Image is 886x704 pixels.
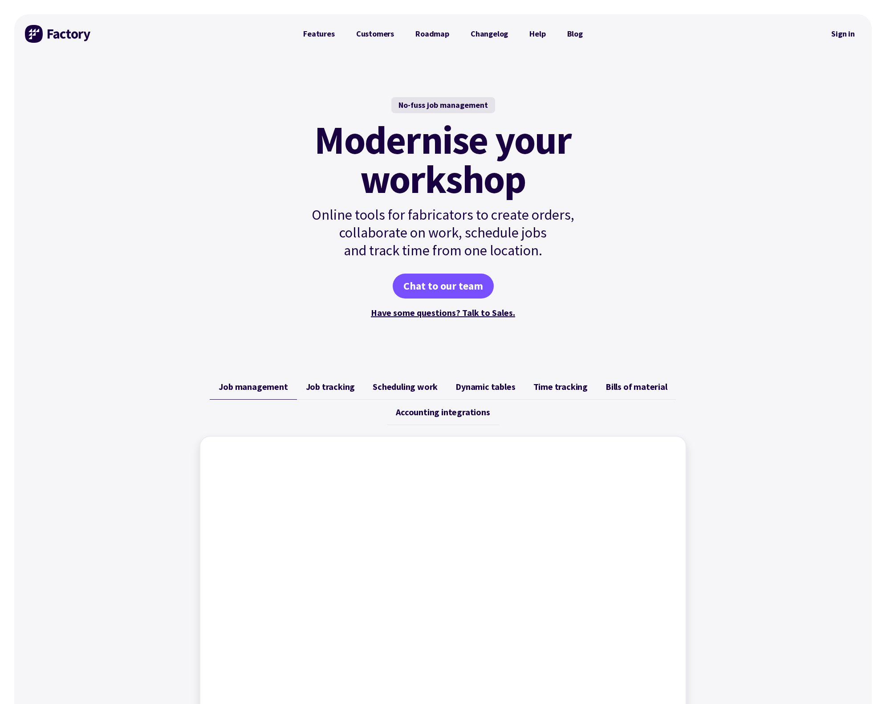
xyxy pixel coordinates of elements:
a: Sign in [825,24,861,44]
p: Online tools for fabricators to create orders, collaborate on work, schedule jobs and track time ... [293,206,593,259]
img: Factory [25,25,92,43]
span: Job management [219,381,288,392]
span: Time tracking [533,381,588,392]
a: Roadmap [405,25,460,43]
a: Features [293,25,345,43]
span: Scheduling work [373,381,438,392]
div: No-fuss job management [391,97,495,113]
a: Blog [557,25,593,43]
nav: Secondary Navigation [825,24,861,44]
span: Accounting integrations [396,407,490,417]
nav: Primary Navigation [293,25,593,43]
span: Job tracking [306,381,355,392]
a: Chat to our team [393,274,494,299]
span: Bills of material [606,381,667,392]
a: Changelog [460,25,519,43]
a: Help [519,25,556,43]
span: Dynamic tables [455,381,515,392]
a: Customers [345,25,405,43]
a: Have some questions? Talk to Sales. [371,307,515,318]
mark: Modernise your workshop [314,120,571,199]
